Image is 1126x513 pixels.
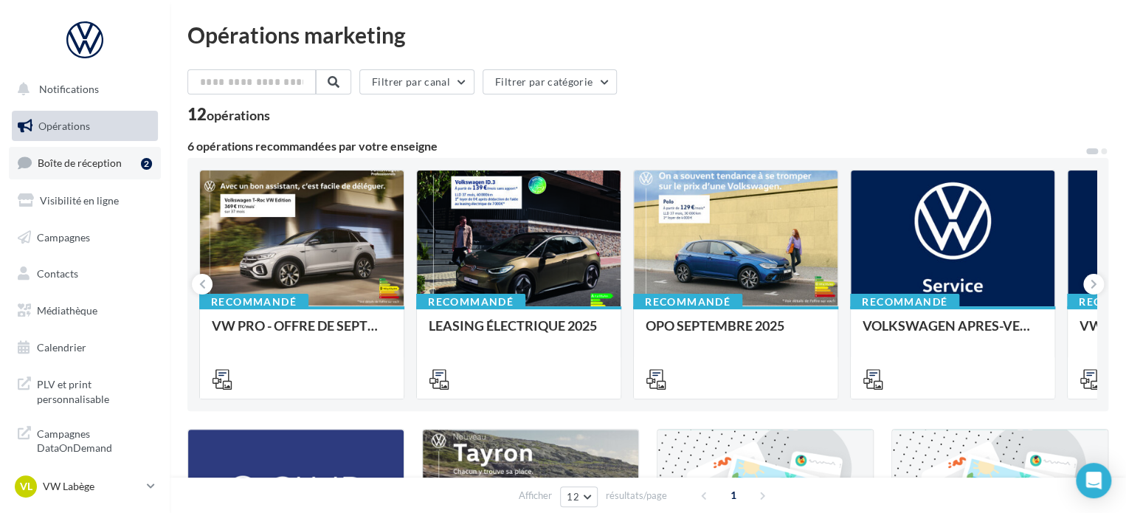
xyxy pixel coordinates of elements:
[187,24,1108,46] div: Opérations marketing
[9,185,161,216] a: Visibilité en ligne
[187,140,1085,152] div: 6 opérations recommandées par votre enseigne
[519,489,552,503] span: Afficher
[646,318,826,348] div: OPO SEPTEMBRE 2025
[37,424,152,455] span: Campagnes DataOnDemand
[9,222,161,253] a: Campagnes
[429,318,609,348] div: LEASING ÉLECTRIQUE 2025
[863,318,1043,348] div: VOLKSWAGEN APRES-VENTE
[9,147,161,179] a: Boîte de réception2
[187,106,270,123] div: 12
[212,318,392,348] div: VW PRO - OFFRE DE SEPTEMBRE 25
[9,368,161,412] a: PLV et print personnalisable
[38,156,122,169] span: Boîte de réception
[9,258,161,289] a: Contacts
[43,479,141,494] p: VW Labège
[37,341,86,354] span: Calendrier
[37,230,90,243] span: Campagnes
[359,69,474,94] button: Filtrer par canal
[40,194,119,207] span: Visibilité en ligne
[416,294,525,310] div: Recommandé
[9,295,161,326] a: Médiathèque
[199,294,308,310] div: Recommandé
[722,483,745,507] span: 1
[560,486,598,507] button: 12
[850,294,959,310] div: Recommandé
[9,111,161,142] a: Opérations
[37,267,78,280] span: Contacts
[37,304,97,317] span: Médiathèque
[606,489,667,503] span: résultats/page
[141,158,152,170] div: 2
[9,74,155,105] button: Notifications
[1076,463,1111,498] div: Open Intercom Messenger
[9,332,161,363] a: Calendrier
[38,120,90,132] span: Opérations
[633,294,742,310] div: Recommandé
[483,69,617,94] button: Filtrer par catégorie
[567,491,579,503] span: 12
[9,418,161,461] a: Campagnes DataOnDemand
[12,472,158,500] a: VL VW Labège
[20,479,32,494] span: VL
[207,109,270,122] div: opérations
[37,374,152,406] span: PLV et print personnalisable
[39,83,99,95] span: Notifications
